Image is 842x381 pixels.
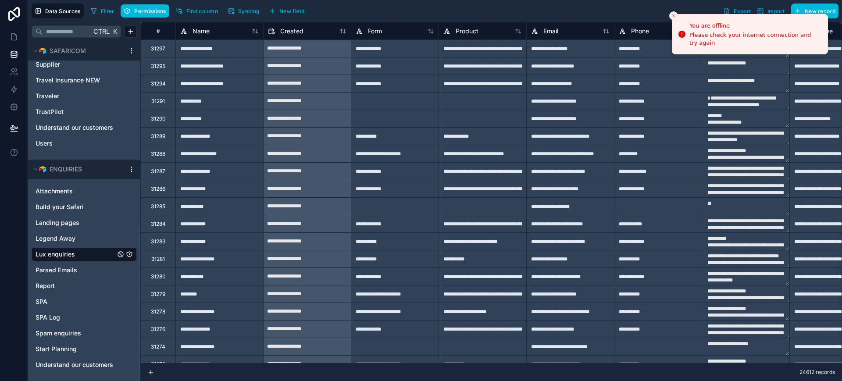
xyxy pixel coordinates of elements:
[36,139,53,148] span: Users
[225,4,266,18] a: Syncing
[36,187,73,196] span: Attachments
[121,4,169,18] button: Permissions
[193,27,210,36] span: Name
[225,4,262,18] button: Syncing
[151,63,165,70] div: 31295
[36,266,77,274] span: Parsed Emails
[799,369,835,376] span: 24612 records
[151,308,165,315] div: 31278
[669,11,678,20] button: Close toast
[279,8,304,14] span: New field
[32,89,137,103] div: Traveler
[151,361,165,368] div: 31273
[32,105,137,119] div: TrustPilot
[39,47,46,54] img: Airtable Logo
[36,281,55,290] span: Report
[32,247,137,261] div: Lux enquiries
[689,31,821,47] div: Please check your internet connection and try again
[720,4,754,18] button: Export
[36,107,64,116] span: TrustPilot
[238,8,259,14] span: Syncing
[543,27,558,36] span: Email
[151,80,166,87] div: 31294
[101,8,114,14] span: Filter
[32,45,125,57] button: Airtable LogoSAFARICOM
[93,26,111,37] span: Ctrl
[32,184,137,198] div: Attachments
[36,297,47,306] span: SPA
[36,266,115,274] a: Parsed Emails
[151,326,165,333] div: 31276
[112,28,118,35] span: K
[36,107,115,116] a: TrustPilot
[36,76,115,85] a: Travel Insurance NEW
[186,8,218,14] span: Find column
[36,203,84,211] span: Build your Safari
[36,329,81,338] span: Spam enquiries
[36,313,115,322] a: SPA Log
[689,21,821,30] div: You are offline
[36,313,60,322] span: SPA Log
[32,216,137,230] div: Landing pages
[280,27,303,36] span: Created
[32,326,137,340] div: Spam enquiries
[151,115,166,122] div: 31290
[32,279,137,293] div: Report
[36,203,115,211] a: Build your Safari
[36,345,115,353] a: Start Planning
[32,136,137,150] div: Users
[39,166,46,173] img: Airtable Logo
[134,8,166,14] span: Permissions
[36,60,60,69] span: Supplier
[32,295,137,309] div: SPA
[173,4,221,18] button: Find column
[147,28,169,34] div: #
[36,123,115,132] a: Understand our customers
[36,329,115,338] a: Spam enquiries
[36,187,115,196] a: Attachments
[36,139,115,148] a: Users
[36,234,115,243] a: Legend Away
[754,4,788,18] button: Import
[50,46,86,55] span: SAFARICOM
[266,4,307,18] button: New field
[36,218,79,227] span: Landing pages
[151,343,165,350] div: 31274
[32,57,137,71] div: Supplier
[32,358,137,372] div: Understand our customers
[32,121,137,135] div: Understand our customers
[36,250,75,259] span: Lux enquiries
[151,238,165,245] div: 31283
[32,310,137,324] div: SPA Log
[788,4,838,18] a: New record
[151,256,165,263] div: 31281
[631,27,649,36] span: Phone
[36,297,115,306] a: SPA
[151,291,165,298] div: 31279
[456,27,478,36] span: Product
[50,165,82,174] span: ENQUIRIES
[32,73,137,87] div: Travel Insurance NEW
[36,218,115,227] a: Landing pages
[36,360,115,369] a: Understand our customers
[151,150,165,157] div: 31288
[151,133,165,140] div: 31289
[151,221,166,228] div: 31284
[36,234,75,243] span: Legend Away
[32,200,137,214] div: Build your Safari
[32,163,125,175] button: Airtable LogoENQUIRIES
[36,92,115,100] a: Traveler
[151,185,165,192] div: 31286
[368,27,382,36] span: Form
[32,4,84,18] button: Data Sources
[36,123,113,132] span: Understand our customers
[45,8,81,14] span: Data Sources
[36,360,113,369] span: Understand our customers
[151,273,166,280] div: 31280
[36,92,59,100] span: Traveler
[36,345,77,353] span: Start Planning
[32,263,137,277] div: Parsed Emails
[121,4,172,18] a: Permissions
[36,76,100,85] span: Travel Insurance NEW
[791,4,838,18] button: New record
